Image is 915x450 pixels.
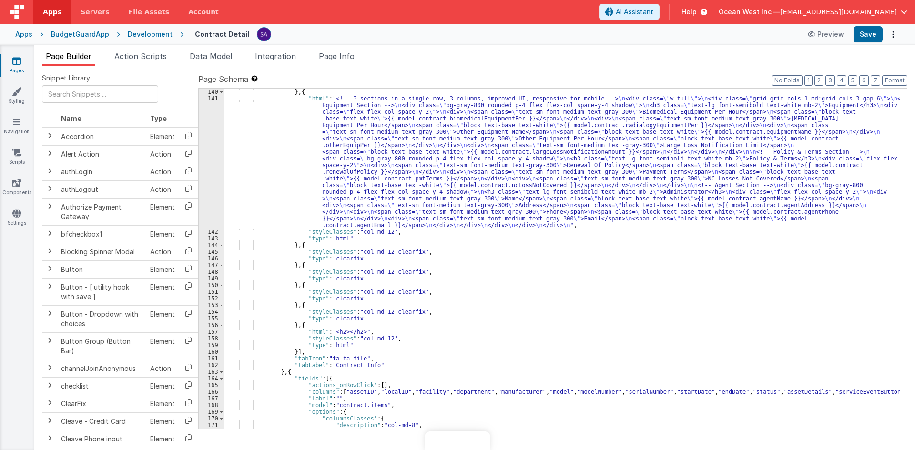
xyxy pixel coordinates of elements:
span: Integration [255,51,296,61]
div: 143 [199,235,224,242]
span: Page Schema [198,73,248,85]
td: channelJoinAnonymous [57,360,146,377]
span: Apps [43,7,61,17]
td: Element [146,430,179,448]
span: Name [61,114,81,122]
div: 163 [199,369,224,375]
td: Accordion [57,128,146,146]
span: Help [681,7,697,17]
div: 165 [199,382,224,389]
div: 152 [199,295,224,302]
div: 151 [199,289,224,295]
div: 170 [199,415,224,422]
button: No Folds [772,75,803,86]
td: Authorize Payment Gateway [57,198,146,225]
div: Apps [15,30,32,39]
td: Cleave Phone input [57,430,146,448]
td: Element [146,332,179,360]
span: Type [150,114,167,122]
div: 155 [199,315,224,322]
div: 153 [199,302,224,309]
div: 159 [199,342,224,349]
button: 5 [848,75,857,86]
span: Page Info [319,51,355,61]
span: Data Model [190,51,232,61]
button: Save [854,26,883,42]
td: Action [146,163,179,180]
div: 146 [199,255,224,262]
button: 6 [859,75,869,86]
td: authLogin [57,163,146,180]
td: Alert Action [57,145,146,163]
div: 162 [199,362,224,369]
td: Element [146,395,179,412]
div: 168 [199,402,224,409]
div: 156 [199,322,224,329]
td: Button - [ utility hook with save ] [57,278,146,305]
div: 140 [199,89,224,95]
span: Servers [81,7,109,17]
div: 167 [199,395,224,402]
div: 158 [199,335,224,342]
td: Element [146,128,179,146]
td: authLogout [57,180,146,198]
div: 154 [199,309,224,315]
td: Element [146,305,179,332]
td: Element [146,260,179,278]
td: Action [146,243,179,260]
span: [EMAIL_ADDRESS][DOMAIN_NAME] [780,7,897,17]
div: 150 [199,282,224,289]
h4: Contract Detail [195,30,249,38]
span: Page Builder [46,51,91,61]
td: Action [146,360,179,377]
td: checklist [57,377,146,395]
button: 1 [804,75,813,86]
button: 4 [837,75,846,86]
div: 169 [199,409,224,415]
button: Format [882,75,907,86]
div: 161 [199,355,224,362]
td: Action [146,180,179,198]
button: Ocean West Inc — [EMAIL_ADDRESS][DOMAIN_NAME] [719,7,907,17]
button: 2 [814,75,823,86]
div: 144 [199,242,224,249]
div: 148 [199,269,224,275]
div: Development [128,30,173,39]
span: AI Assistant [616,7,653,17]
div: 145 [199,249,224,255]
div: 164 [199,375,224,382]
span: Ocean West Inc — [719,7,780,17]
td: Element [146,412,179,430]
span: Action Scripts [114,51,167,61]
button: Options [886,28,900,41]
span: Snippet Library [42,73,90,83]
td: Button [57,260,146,278]
td: Button - Dropdown with choices [57,305,146,332]
td: ClearFix [57,395,146,412]
button: 3 [825,75,835,86]
div: 149 [199,275,224,282]
div: 142 [199,229,224,235]
div: 157 [199,329,224,335]
td: Cleave - Credit Card [57,412,146,430]
button: 7 [871,75,880,86]
td: Element [146,278,179,305]
td: Element [146,377,179,395]
div: 147 [199,262,224,269]
div: BudgetGuardApp [51,30,109,39]
button: AI Assistant [599,4,660,20]
div: 166 [199,389,224,395]
div: 160 [199,349,224,355]
img: 79293985458095ca2ac202dc7eb50dda [257,28,271,41]
td: Element [146,198,179,225]
span: File Assets [129,7,170,17]
td: Button Group (Button Bar) [57,332,146,360]
td: Action [146,145,179,163]
td: Element [146,225,179,243]
td: Blocking Spinner Modal [57,243,146,260]
input: Search Snippets ... [42,85,158,103]
div: 171 [199,422,224,429]
div: 141 [199,95,224,229]
button: Preview [802,27,850,42]
td: bfcheckbox1 [57,225,146,243]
